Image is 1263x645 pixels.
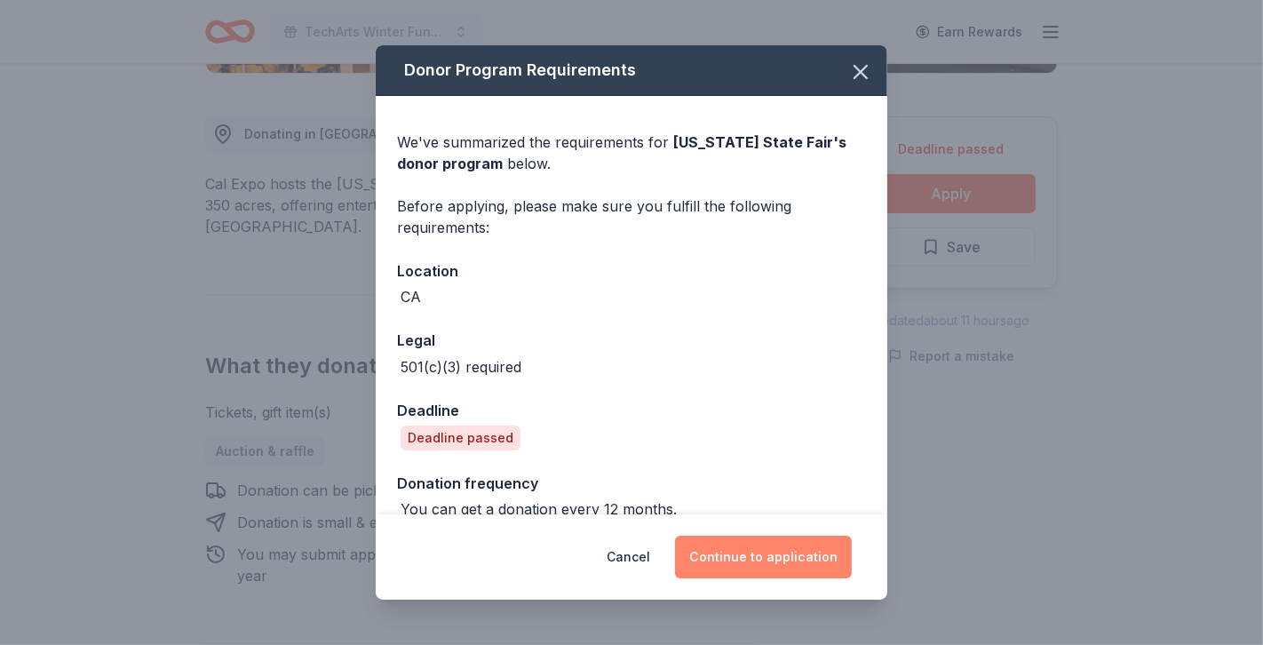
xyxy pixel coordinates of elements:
[607,536,650,578] button: Cancel
[397,131,866,174] div: We've summarized the requirements for below.
[397,399,866,422] div: Deadline
[397,259,866,283] div: Location
[401,286,421,307] div: CA
[401,356,521,378] div: 501(c)(3) required
[397,195,866,238] div: Before applying, please make sure you fulfill the following requirements:
[401,498,677,520] div: You can get a donation every 12 months.
[376,45,887,96] div: Donor Program Requirements
[397,472,866,495] div: Donation frequency
[401,426,520,450] div: Deadline passed
[675,536,852,578] button: Continue to application
[397,329,866,352] div: Legal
